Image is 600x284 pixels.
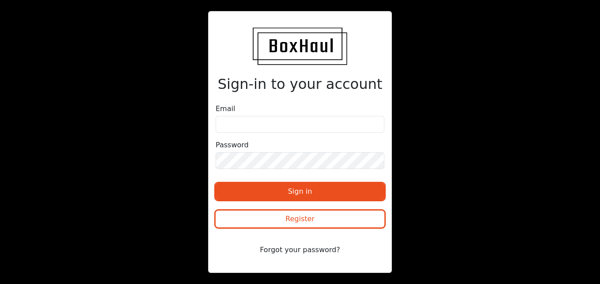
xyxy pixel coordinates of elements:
a: Register [216,216,384,224]
button: Sign in [216,183,384,200]
button: Register [216,211,384,227]
a: Forgot your password? [216,245,384,253]
label: Email [216,104,235,114]
label: Password [216,140,249,150]
button: Forgot your password? [216,242,384,258]
img: BoxHaul [253,27,347,65]
h2: Sign-in to your account [216,76,384,92]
